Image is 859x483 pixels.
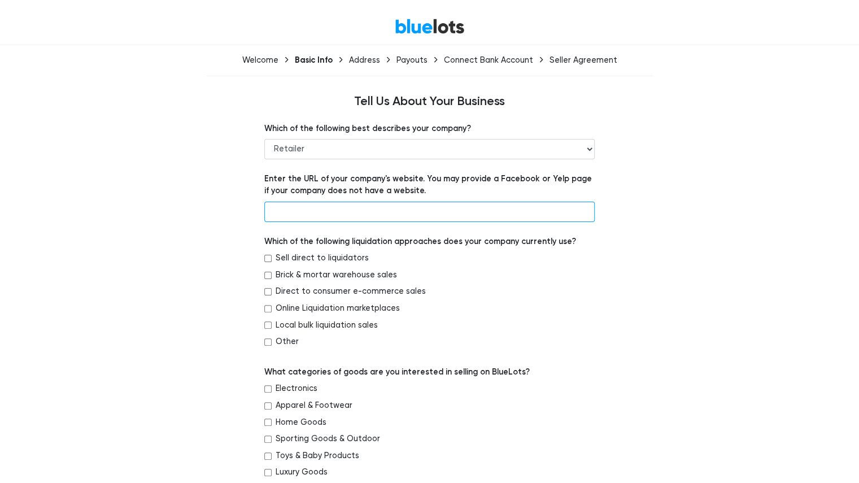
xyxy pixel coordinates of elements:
[276,319,378,332] label: Local bulk liquidation sales
[396,55,428,65] div: Payouts
[276,336,299,348] label: Other
[349,55,380,65] div: Address
[295,55,333,65] div: Basic Info
[264,272,272,279] input: Brick & mortar warehouse sales
[264,419,272,426] input: Home Goods
[264,469,272,476] input: Luxury Goods
[264,288,272,295] input: Direct to consumer e-commerce sales
[276,466,328,478] label: Luxury Goods
[444,55,533,65] div: Connect Bank Account
[264,385,272,393] input: Electronics
[242,55,278,65] div: Welcome
[264,366,530,378] label: What categories of goods are you interested in selling on BlueLots?
[276,399,352,412] label: Apparel & Footwear
[264,255,272,262] input: Sell direct to liquidators
[264,402,272,410] input: Apparel & Footwear
[276,450,359,462] label: Toys & Baby Products
[276,269,397,281] label: Brick & mortar warehouse sales
[276,252,369,264] label: Sell direct to liquidators
[395,18,465,34] a: BlueLots
[276,382,317,395] label: Electronics
[276,285,426,298] label: Direct to consumer e-commerce sales
[276,433,380,445] label: Sporting Goods & Outdoor
[91,94,769,109] h4: Tell Us About Your Business
[264,123,471,135] label: Which of the following best describes your company?
[276,302,400,315] label: Online Liquidation marketplaces
[264,305,272,312] input: Online Liquidation marketplaces
[264,236,576,248] label: Which of the following liquidation approaches does your company currently use?
[550,55,617,65] div: Seller Agreement
[264,321,272,329] input: Local bulk liquidation sales
[276,416,326,429] label: Home Goods
[264,452,272,460] input: Toys & Baby Products
[264,436,272,443] input: Sporting Goods & Outdoor
[264,173,595,197] label: Enter the URL of your company's website. You may provide a Facebook or Yelp page if your company ...
[264,338,272,346] input: Other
